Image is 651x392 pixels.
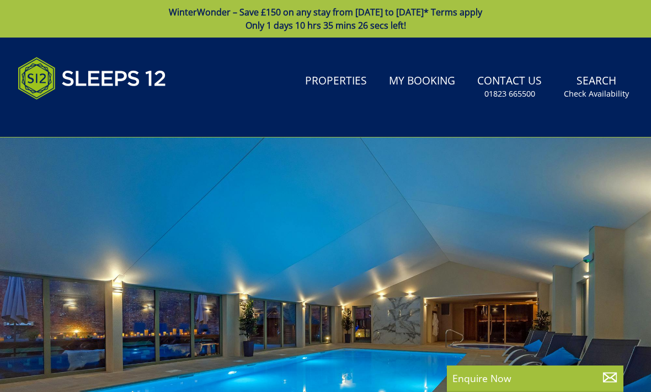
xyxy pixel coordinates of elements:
[473,69,546,105] a: Contact Us01823 665500
[564,88,629,99] small: Check Availability
[559,69,633,105] a: SearchCheck Availability
[12,113,128,122] iframe: Customer reviews powered by Trustpilot
[18,51,167,106] img: Sleeps 12
[452,371,618,385] p: Enquire Now
[385,69,460,94] a: My Booking
[301,69,371,94] a: Properties
[484,88,535,99] small: 01823 665500
[246,19,406,31] span: Only 1 days 10 hrs 35 mins 26 secs left!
